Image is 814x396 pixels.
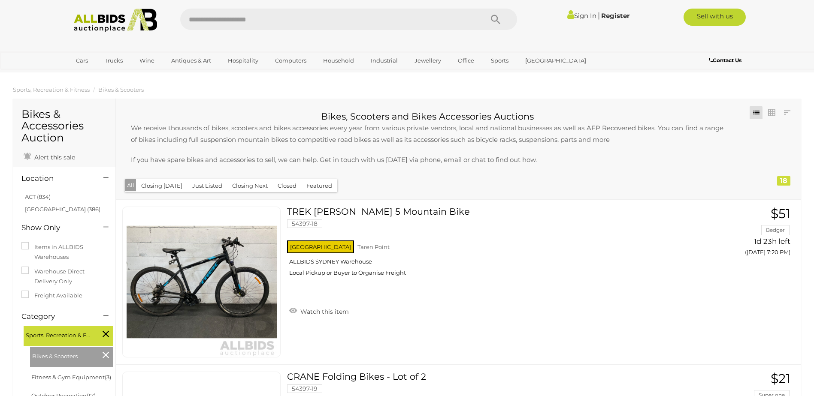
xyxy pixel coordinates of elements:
[684,9,746,26] a: Sell with us
[21,312,91,321] h4: Category
[298,308,349,315] span: Watch this item
[301,179,337,192] button: Featured
[32,349,97,361] span: Bikes & Scooters
[134,54,160,68] a: Wine
[452,54,480,68] a: Office
[21,224,91,232] h4: Show Only
[32,153,75,161] span: Alert this sale
[31,374,111,381] a: Fitness & Gym Equipment(3)
[21,242,107,262] label: Items in ALLBIDS Warehouses
[318,54,360,68] a: Household
[269,54,312,68] a: Computers
[21,174,91,183] h4: Location
[21,267,107,287] label: Warehouse Direct - Delivery Only
[187,179,227,192] button: Just Listed
[21,291,82,300] label: Freight Available
[166,54,217,68] a: Antiques & Art
[122,154,732,165] p: If you have spare bikes and accessories to sell, we can help. Get in touch with us [DATE] via pho...
[222,54,264,68] a: Hospitality
[598,11,600,20] span: |
[21,150,77,163] a: Alert this sale
[26,328,90,340] span: Sports, Recreation & Fitness
[122,122,732,145] p: We receive thousands of bikes, scooters and bikes accessories every year from various private ven...
[709,56,744,65] a: Contact Us
[294,207,681,283] a: TREK [PERSON_NAME] 5 Mountain Bike 54397-18 [GEOGRAPHIC_DATA] Taren Point ALLBIDS SYDNEY Warehous...
[409,54,447,68] a: Jewellery
[25,193,51,200] a: ACT (834)
[105,374,111,381] span: (3)
[227,179,273,192] button: Closing Next
[21,108,107,144] h1: Bikes & Accessories Auction
[127,207,277,357] img: 54397-18a.jpeg
[287,304,351,317] a: Watch this item
[474,9,517,30] button: Search
[693,207,793,260] a: $51 Bedger 1d 23h left ([DATE] 7:20 PM)
[485,54,514,68] a: Sports
[25,206,100,213] a: [GEOGRAPHIC_DATA] (386)
[567,12,596,20] a: Sign In
[99,54,128,68] a: Trucks
[601,12,629,20] a: Register
[136,179,188,192] button: Closing [DATE]
[125,179,136,192] button: All
[122,111,732,121] h2: Bikes, Scooters and Bikes Accessories Auctions
[272,179,302,192] button: Closed
[520,54,592,68] a: [GEOGRAPHIC_DATA]
[70,54,94,68] a: Cars
[69,9,162,32] img: Allbids.com.au
[13,86,90,93] a: Sports, Recreation & Fitness
[771,371,790,387] span: $21
[771,206,790,222] span: $51
[98,86,144,93] a: Bikes & Scooters
[365,54,403,68] a: Industrial
[709,57,741,63] b: Contact Us
[777,176,790,186] div: 18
